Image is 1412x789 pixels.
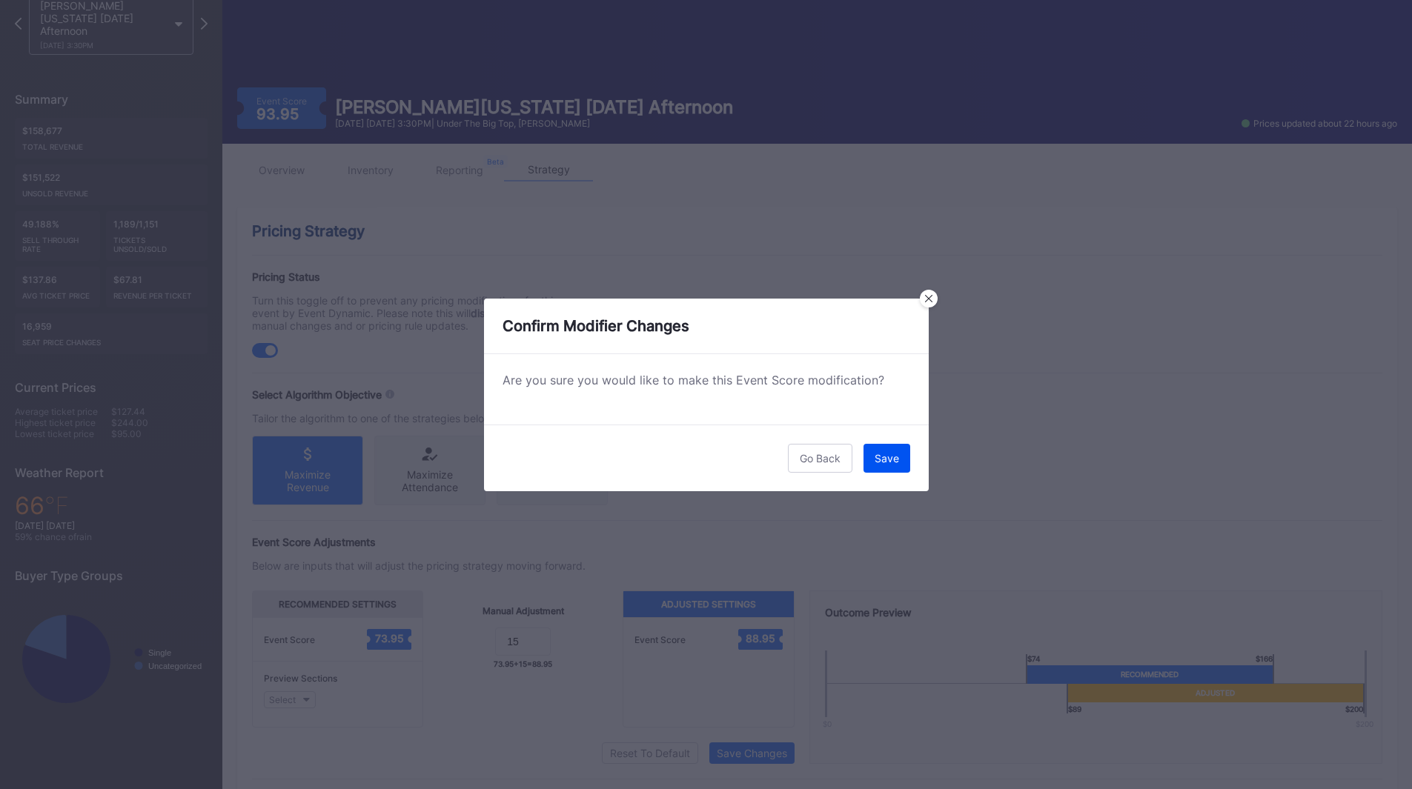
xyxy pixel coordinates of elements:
div: Are you sure you would like to make this Event Score modification? [503,373,910,387]
button: Save [864,444,910,473]
button: Go Back [788,444,852,473]
div: Confirm Modifier Changes [484,299,929,354]
div: Go Back [800,452,841,465]
div: Save [875,452,899,465]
